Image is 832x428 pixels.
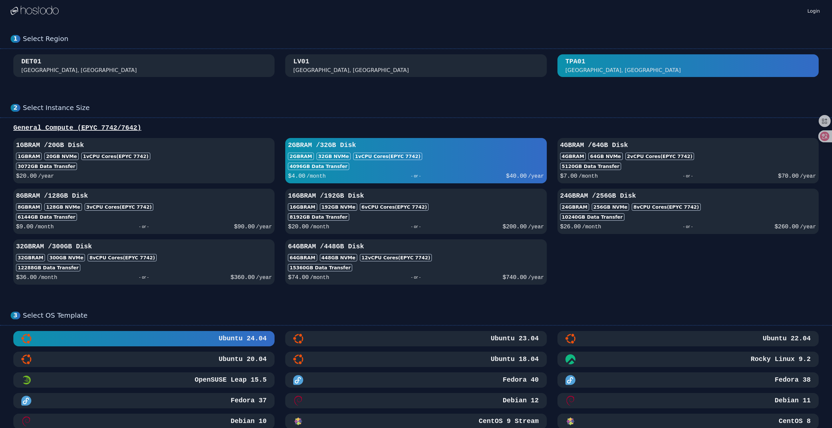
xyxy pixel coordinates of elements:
[35,224,54,230] span: /month
[320,203,357,211] div: 192 GB NVMe
[193,375,267,385] h3: OpenSUSE Leap 15.5
[360,254,432,261] div: 12 vCPU Cores (EPYC 7742)
[285,138,546,183] button: 2GBRAM /32GB Disk2GBRAM32GB NVMe1vCPU Cores(EPYC 7742)4096GB Data Transfer$4.00/month- or -$40.00...
[502,274,526,281] span: $ 740.00
[749,355,811,364] h3: Rocky Linux 9.2
[16,264,80,271] div: 12288 GB Data Transfer
[601,222,774,231] div: - or -
[557,372,819,388] button: Fedora 38Fedora 38
[777,417,811,426] h3: CentOS 8
[800,224,816,230] span: /year
[13,189,275,234] button: 8GBRAM /128GB Disk8GBRAM128GB NVMe3vCPU Cores(EPYC 7742)6144GB Data Transfer$9.00/month- or -$90....
[632,203,701,211] div: 8 vCPU Cores (EPYC 7742)
[21,396,31,406] img: Fedora 37
[21,57,41,66] div: DET01
[288,223,309,230] span: $ 20.00
[229,396,267,405] h3: Fedora 37
[16,153,42,160] div: 1GB RAM
[231,274,255,281] span: $ 360.00
[557,352,819,367] button: Rocky Linux 9.2Rocky Linux 9.2
[560,141,816,150] h3: 4GB RAM / 64 GB Disk
[528,173,544,179] span: /year
[582,224,601,230] span: /month
[773,375,811,385] h3: Fedora 38
[85,203,154,211] div: 3 vCPU Cores (EPYC 7742)
[560,203,589,211] div: 24GB RAM
[565,57,585,66] div: TPA01
[16,141,272,150] h3: 1GB RAM / 20 GB Disk
[16,173,37,179] span: $ 20.00
[501,396,539,405] h3: Debian 12
[293,334,303,344] img: Ubuntu 23.04
[761,334,811,343] h3: Ubuntu 22.04
[11,123,821,133] div: General Compute (EPYC 7742/7642)
[16,254,45,261] div: 32GB RAM
[285,393,546,408] button: Debian 12Debian 12
[557,138,819,183] button: 4GBRAM /64GB Disk4GBRAM64GB NVMe2vCPU Cores(EPYC 7742)5120GB Data Transfer$7.00/month- or -$70.00...
[13,393,275,408] button: Fedora 37Fedora 37
[329,273,502,282] div: - or -
[565,334,575,344] img: Ubuntu 22.04
[285,372,546,388] button: Fedora 40Fedora 40
[560,191,816,201] h3: 24GB RAM / 256 GB Disk
[353,153,422,160] div: 1 vCPU Cores (EPYC 7742)
[13,138,275,183] button: 1GBRAM /20GB Disk1GBRAM20GB NVMe1vCPU Cores(EPYC 7742)3072GB Data Transfer$20.00/year
[285,189,546,234] button: 16GBRAM /192GB Disk16GBRAM192GB NVMe6vCPU Cores(EPYC 7742)8192GB Data Transfer$20.00/month- or -$...
[288,254,317,261] div: 64GB RAM
[288,242,544,251] h3: 64GB RAM / 448 GB Disk
[293,57,309,66] div: LV01
[23,35,821,43] div: Select Region
[317,153,351,160] div: 32 GB NVMe
[288,191,544,201] h3: 16GB RAM / 192 GB Disk
[38,173,54,179] span: /year
[16,203,42,211] div: 8GB RAM
[592,203,629,211] div: 256 GB NVMe
[16,213,77,221] div: 6144 GB Data Transfer
[560,213,624,221] div: 10240 GB Data Transfer
[310,275,329,281] span: /month
[16,274,37,281] span: $ 36.00
[800,173,816,179] span: /year
[288,153,314,160] div: 2GB RAM
[310,224,329,230] span: /month
[557,331,819,346] button: Ubuntu 22.04Ubuntu 22.04
[23,104,821,112] div: Select Instance Size
[11,104,20,112] div: 2
[44,153,79,160] div: 20 GB NVMe
[13,331,275,346] button: Ubuntu 24.04Ubuntu 24.04
[557,189,819,234] button: 24GBRAM /256GB Disk24GBRAM256GB NVMe8vCPU Cores(EPYC 7742)10240GB Data Transfer$26.00/month- or -...
[288,264,352,271] div: 15360 GB Data Transfer
[778,173,799,179] span: $ 70.00
[234,223,255,230] span: $ 90.00
[288,274,309,281] span: $ 74.00
[256,224,272,230] span: /year
[588,153,623,160] div: 64 GB NVMe
[217,334,267,343] h3: Ubuntu 24.04
[81,153,150,160] div: 1 vCPU Cores (EPYC 7742)
[285,352,546,367] button: Ubuntu 18.04Ubuntu 18.04
[502,223,526,230] span: $ 200.00
[285,54,546,77] button: LV01 [GEOGRAPHIC_DATA], [GEOGRAPHIC_DATA]
[13,372,275,388] button: OpenSUSE Leap 15.5 MinimalOpenSUSE Leap 15.5
[293,416,303,426] img: CentOS 9 Stream
[477,417,539,426] h3: CentOS 9 Stream
[489,355,539,364] h3: Ubuntu 18.04
[557,54,819,77] button: TPA01 [GEOGRAPHIC_DATA], [GEOGRAPHIC_DATA]
[326,171,506,181] div: - or -
[44,203,82,211] div: 128 GB NVMe
[320,254,357,261] div: 448 GB NVMe
[285,239,546,285] button: 64GBRAM /448GB Disk64GBRAM448GB NVMe12vCPU Cores(EPYC 7742)15360GB Data Transfer$74.00/month- or ...
[48,254,85,261] div: 300 GB NVMe
[23,311,821,320] div: Select OS Template
[489,334,539,343] h3: Ubuntu 23.04
[293,66,409,74] div: [GEOGRAPHIC_DATA], [GEOGRAPHIC_DATA]
[598,171,778,181] div: - or -
[13,239,275,285] button: 32GBRAM /300GB Disk32GBRAM300GB NVMe8vCPU Cores(EPYC 7742)12288GB Data Transfer$36.00/month- or -...
[773,396,811,405] h3: Debian 11
[21,66,137,74] div: [GEOGRAPHIC_DATA], [GEOGRAPHIC_DATA]
[88,254,157,261] div: 8 vCPU Cores (EPYC 7742)
[625,153,694,160] div: 2 vCPU Cores (EPYC 7742)
[54,222,234,231] div: - or -
[560,223,581,230] span: $ 26.00
[774,223,798,230] span: $ 260.00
